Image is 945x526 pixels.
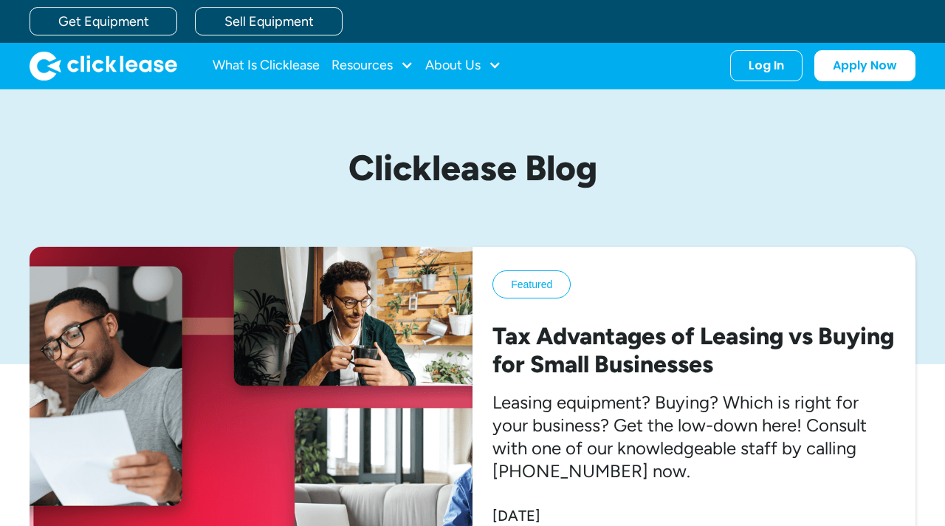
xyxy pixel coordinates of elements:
[492,391,896,483] p: Leasing equipment? Buying? Which is right for your business? Get the low-down here! Consult with ...
[331,51,413,81] div: Resources
[30,51,177,81] a: home
[492,506,540,525] div: [DATE]
[814,50,915,81] a: Apply Now
[511,277,552,292] div: Featured
[195,7,343,35] a: Sell Equipment
[30,7,177,35] a: Get Equipment
[126,148,819,188] h1: Clicklease Blog
[425,51,501,81] div: About Us
[749,58,784,73] div: Log In
[492,322,896,379] h2: Tax Advantages of Leasing vs Buying for Small Businesses
[213,51,320,81] a: What Is Clicklease
[30,51,177,81] img: Clicklease logo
